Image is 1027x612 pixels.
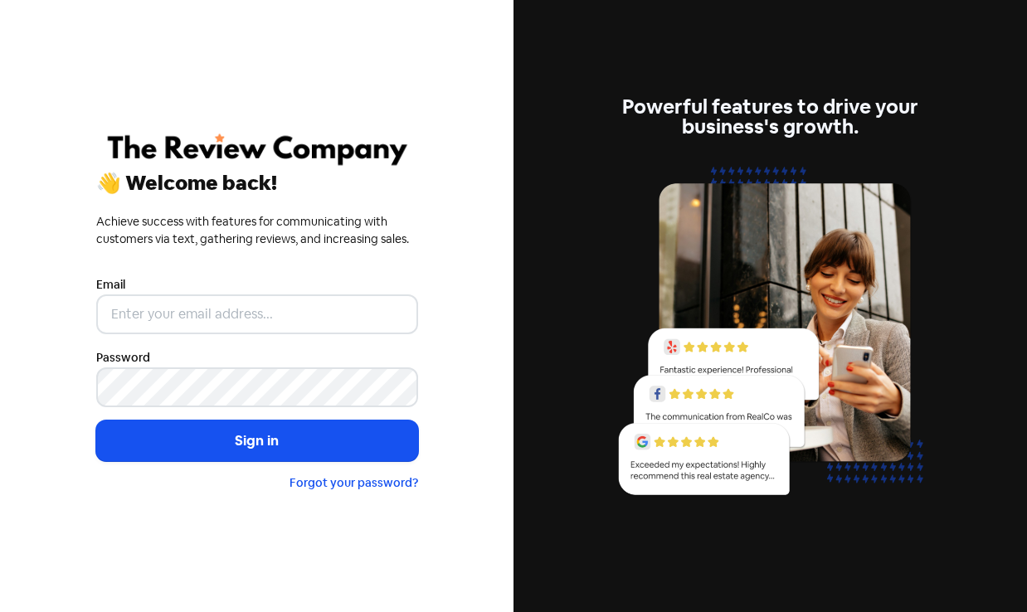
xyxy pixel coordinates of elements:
label: Password [96,349,150,367]
div: Achieve success with features for communicating with customers via text, gathering reviews, and i... [96,213,418,248]
button: Sign in [96,420,418,462]
input: Enter your email address... [96,294,418,334]
img: reviews [610,157,932,514]
a: Forgot your password? [290,475,418,490]
div: Powerful features to drive your business's growth. [610,97,932,137]
div: 👋 Welcome back! [96,173,418,193]
label: Email [96,276,125,294]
